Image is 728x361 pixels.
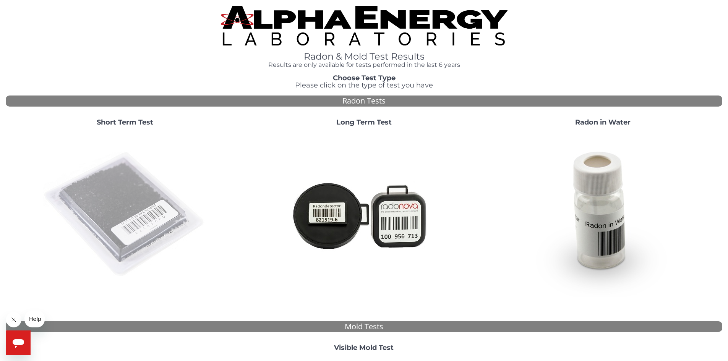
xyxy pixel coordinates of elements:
[333,74,396,82] strong: Choose Test Type
[6,312,21,327] iframe: Close message
[282,133,446,297] img: Radtrak2vsRadtrak3.jpg
[43,133,207,297] img: ShortTerm.jpg
[6,321,722,332] div: Mold Tests
[336,118,392,126] strong: Long Term Test
[334,343,394,352] strong: Visible Mold Test
[221,6,507,45] img: TightCrop.jpg
[221,62,507,68] h4: Results are only available for tests performed in the last 6 years
[6,96,722,107] div: Radon Tests
[295,81,433,89] span: Please click on the type of test you have
[520,133,685,297] img: RadoninWater.jpg
[24,311,45,327] iframe: Message from company
[6,330,31,355] iframe: Button to launch messaging window
[575,118,631,126] strong: Radon in Water
[97,118,153,126] strong: Short Term Test
[221,52,507,62] h1: Radon & Mold Test Results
